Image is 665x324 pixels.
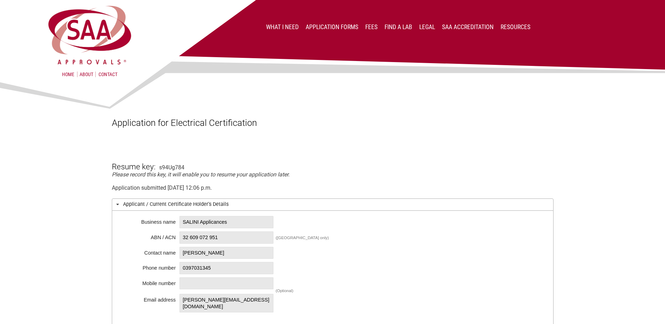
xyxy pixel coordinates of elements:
[123,217,176,224] div: Business name
[306,23,358,31] a: Application Forms
[123,295,176,302] div: Email address
[123,278,176,285] div: Mobile number
[365,23,378,31] a: Fees
[501,23,530,31] a: Resources
[179,247,273,259] span: [PERSON_NAME]
[99,72,117,77] a: Contact
[47,4,133,66] img: SAA Approvals
[385,23,412,31] a: Find a lab
[276,289,293,293] div: (Optional)
[112,117,554,128] h1: Application for Electrical Certification
[112,150,156,171] h3: Resume key:
[112,171,290,178] em: Please record this key, it will enable you to resume your application later.
[112,184,554,191] div: Application submitted [DATE] 12:06 p.m.
[266,23,299,31] a: What I Need
[123,248,176,255] div: Contact name
[419,23,435,31] a: Legal
[123,263,176,270] div: Phone number
[123,232,176,239] div: ABN / ACN
[179,216,273,228] span: SALINI Applicances
[179,231,273,244] span: 32 609 072 951
[179,262,273,274] span: 0397031345
[77,72,96,77] a: About
[179,294,273,312] span: [PERSON_NAME][EMAIL_ADDRESS][DOMAIN_NAME]
[276,236,329,240] div: ([GEOGRAPHIC_DATA] only)
[442,23,494,31] a: SAA Accreditation
[62,72,74,77] a: Home
[112,198,554,211] h3: Applicant / Current Certificate Holder’s Details
[159,164,184,171] div: s94Ug784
